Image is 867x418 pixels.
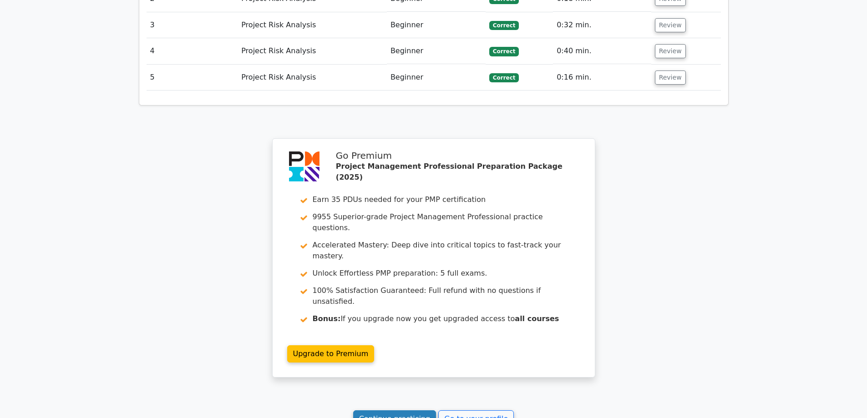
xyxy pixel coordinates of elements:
td: Project Risk Analysis [238,12,387,38]
td: Beginner [387,12,486,38]
span: Correct [489,47,519,56]
td: 5 [147,65,238,91]
span: Correct [489,73,519,82]
span: Correct [489,21,519,30]
button: Review [655,44,686,58]
a: Upgrade to Premium [287,345,375,363]
button: Review [655,18,686,32]
td: 4 [147,38,238,64]
td: 3 [147,12,238,38]
td: Beginner [387,65,486,91]
td: Beginner [387,38,486,64]
td: 0:16 min. [553,65,651,91]
td: 0:40 min. [553,38,651,64]
td: Project Risk Analysis [238,38,387,64]
td: 0:32 min. [553,12,651,38]
td: Project Risk Analysis [238,65,387,91]
button: Review [655,71,686,85]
